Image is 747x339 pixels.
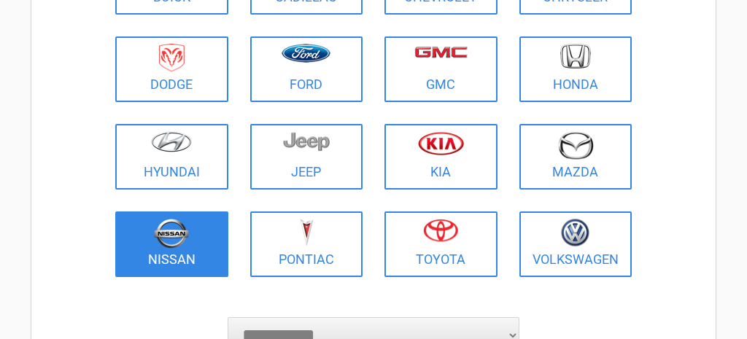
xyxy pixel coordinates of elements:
img: ford [282,44,330,63]
a: Pontiac [250,211,363,277]
a: GMC [384,36,498,102]
a: Toyota [384,211,498,277]
img: nissan [154,219,189,249]
a: Honda [519,36,632,102]
a: Jeep [250,124,363,190]
img: gmc [414,46,468,58]
a: Volkswagen [519,211,632,277]
img: hyundai [151,131,192,152]
img: mazda [557,131,594,160]
img: kia [418,131,464,155]
a: Mazda [519,124,632,190]
a: Hyundai [115,124,228,190]
img: pontiac [299,219,314,246]
img: dodge [159,44,185,72]
a: Kia [384,124,498,190]
a: Dodge [115,36,228,102]
img: toyota [423,219,458,242]
img: honda [560,44,591,69]
img: volkswagen [561,219,589,247]
a: Ford [250,36,363,102]
a: Nissan [115,211,228,277]
img: jeep [283,131,330,152]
